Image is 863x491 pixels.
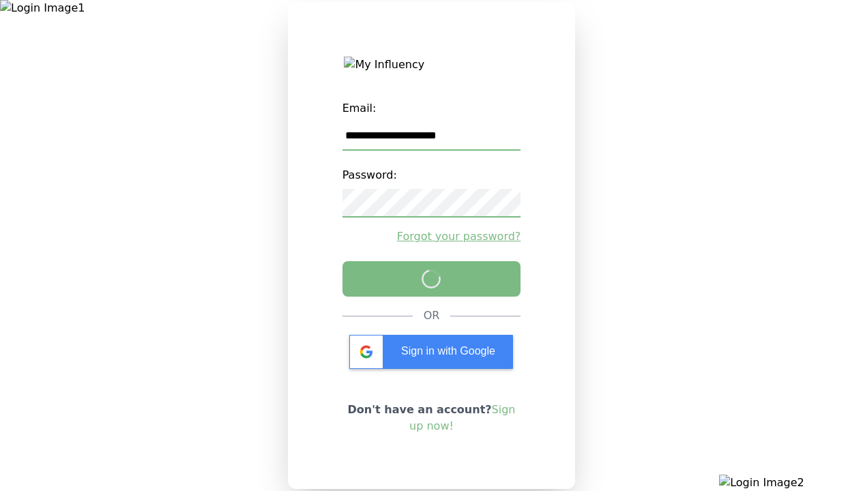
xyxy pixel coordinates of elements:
p: Don't have an account? [342,402,521,434]
div: OR [424,308,440,324]
a: Forgot your password? [342,228,521,245]
label: Email: [342,95,521,122]
img: My Influency [344,57,518,73]
div: Sign in with Google [349,335,513,369]
span: Sign in with Google [401,345,495,357]
img: Login Image2 [719,475,863,491]
label: Password: [342,162,521,189]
